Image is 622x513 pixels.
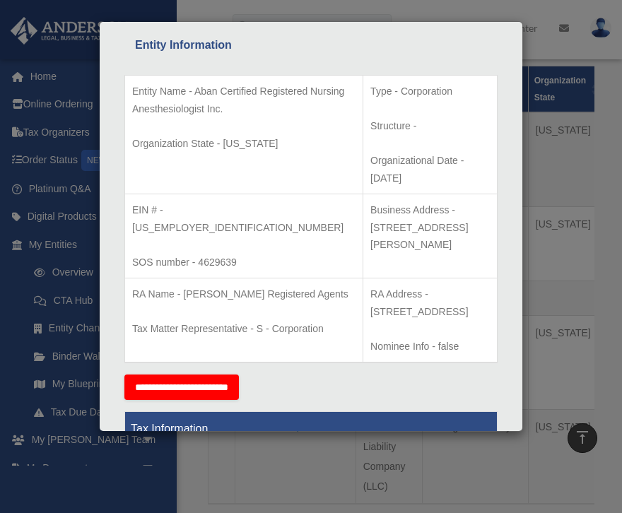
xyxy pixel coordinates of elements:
p: EIN # - [US_EMPLOYER_IDENTIFICATION_NUMBER] [132,201,356,236]
p: Type - Corporation [370,83,490,100]
p: Business Address - [STREET_ADDRESS][PERSON_NAME] [370,201,490,254]
p: Organization State - [US_STATE] [132,135,356,153]
p: SOS number - 4629639 [132,254,356,271]
th: Tax Information [125,412,498,447]
p: Entity Name - Aban Certified Registered Nursing Anesthesiologist Inc. [132,83,356,117]
p: Nominee Info - false [370,338,490,355]
p: Organizational Date - [DATE] [370,152,490,187]
p: Tax Matter Representative - S - Corporation [132,320,356,338]
div: Entity Information [135,35,487,55]
p: RA Name - [PERSON_NAME] Registered Agents [132,285,356,303]
p: Structure - [370,117,490,135]
p: RA Address - [STREET_ADDRESS] [370,285,490,320]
